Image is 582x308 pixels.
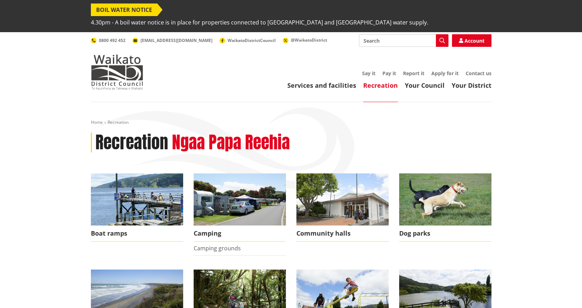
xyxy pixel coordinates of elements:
[91,119,103,125] a: Home
[91,3,157,16] span: BOIL WATER NOTICE
[91,173,183,242] a: Port Waikato council maintained boat ramp Boat ramps
[91,16,428,29] span: 4.30pm - A boil water notice is in place for properties connected to [GEOGRAPHIC_DATA] and [GEOGR...
[194,173,286,242] a: camping-ground-v2 Camping
[287,81,356,89] a: Services and facilities
[296,173,389,242] a: Ngaruawahia Memorial Hall Community halls
[363,81,398,89] a: Recreation
[291,37,327,43] span: @WaikatoDistrict
[91,173,183,225] img: Port Waikato boat ramp
[108,119,129,125] span: Recreation
[194,244,241,252] a: Camping grounds
[194,225,286,242] span: Camping
[296,173,389,225] img: Ngaruawahia Memorial Hall
[91,120,491,126] nav: breadcrumb
[132,37,213,43] a: [EMAIL_ADDRESS][DOMAIN_NAME]
[228,37,276,43] span: WaikatoDistrictCouncil
[452,34,491,47] a: Account
[466,70,491,77] a: Contact us
[95,132,168,153] h1: Recreation
[382,70,396,77] a: Pay it
[194,173,286,225] img: camping-ground-v2
[172,132,290,153] h2: Ngaa Papa Reehia
[431,70,459,77] a: Apply for it
[283,37,327,43] a: @WaikatoDistrict
[452,81,491,89] a: Your District
[399,173,491,225] img: Find your local dog park
[359,34,448,47] input: Search input
[403,70,424,77] a: Report it
[91,37,125,43] a: 0800 492 452
[141,37,213,43] span: [EMAIL_ADDRESS][DOMAIN_NAME]
[362,70,375,77] a: Say it
[399,225,491,242] span: Dog parks
[91,225,183,242] span: Boat ramps
[220,37,276,43] a: WaikatoDistrictCouncil
[296,225,389,242] span: Community halls
[405,81,445,89] a: Your Council
[91,55,143,89] img: Waikato District Council - Te Kaunihera aa Takiwaa o Waikato
[399,173,491,242] a: Find your local dog park Dog parks
[99,37,125,43] span: 0800 492 452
